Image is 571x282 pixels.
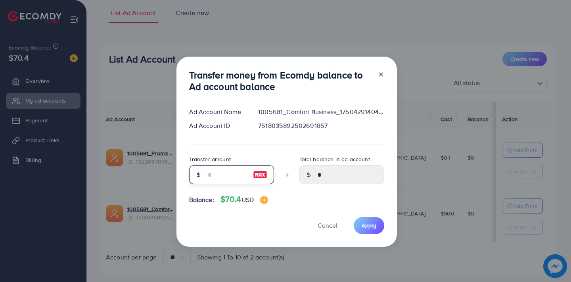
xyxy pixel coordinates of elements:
div: Ad Account Name [183,107,252,116]
span: USD [241,195,254,204]
button: Apply [354,217,384,234]
div: Ad Account ID [183,121,252,130]
div: 1005681_Comfort Business_1750429140479 [252,107,390,116]
button: Cancel [308,217,347,234]
h3: Transfer money from Ecomdy balance to Ad account balance [189,69,372,92]
label: Transfer amount [189,155,231,163]
div: 7518035892502691857 [252,121,390,130]
img: image [253,170,267,179]
span: Balance: [189,195,214,204]
h4: $70.4 [220,194,268,204]
label: Total balance in ad account [299,155,370,163]
span: Apply [362,221,376,229]
img: image [260,196,268,204]
span: Cancel [318,221,337,230]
